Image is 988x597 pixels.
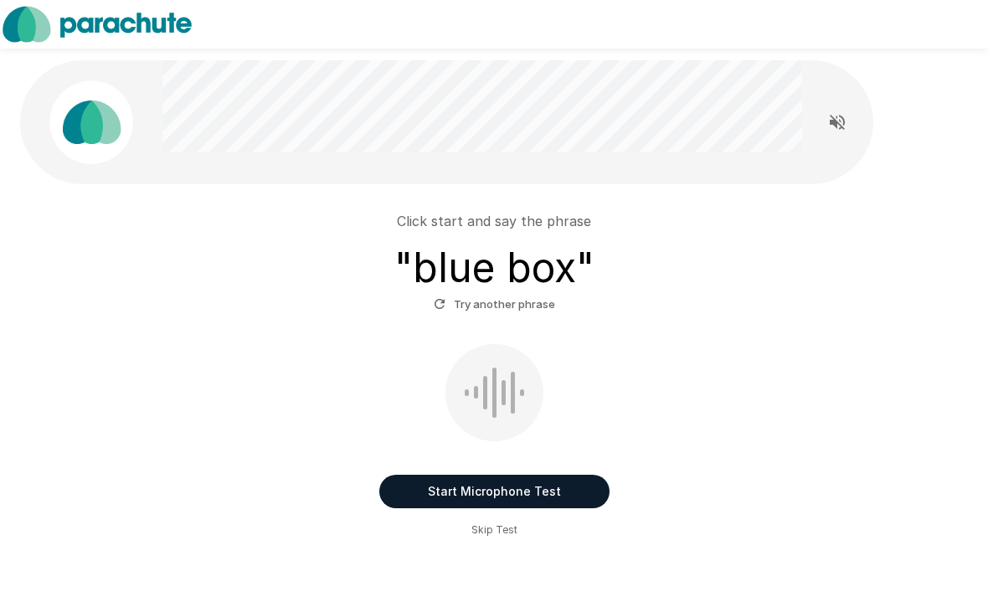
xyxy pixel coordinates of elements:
button: Try another phrase [430,291,559,317]
p: Click start and say the phrase [397,211,591,231]
span: Skip Test [471,522,517,538]
button: Start Microphone Test [379,475,610,508]
img: parachute_avatar.png [49,80,133,164]
button: Read questions aloud [821,106,854,139]
h3: " blue box " [394,244,594,291]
